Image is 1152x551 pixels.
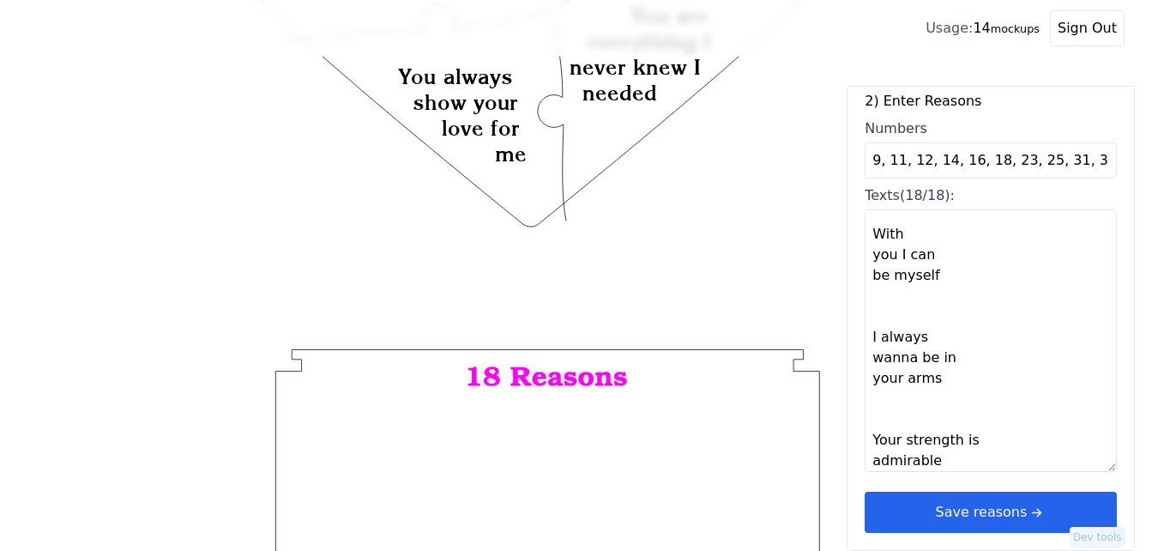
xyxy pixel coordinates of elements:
span: Usage: [926,20,973,36]
text: show your [413,89,519,115]
span: (18/18): [900,187,955,203]
div: 14 [926,18,1040,39]
text: You always [398,64,513,89]
button: Save reasonsarrow right short [865,492,1117,533]
text: love for [442,115,520,141]
div: Texts [865,185,1117,206]
label: 2) Enter Reasons [865,91,1117,112]
small: mockups [991,22,1040,35]
svg: arrow right short [1027,503,1046,522]
text: me [495,141,527,167]
text: needed [583,81,658,106]
div: Numbers [865,118,1117,139]
input: Numbers [865,142,1117,179]
button: Sign Out [1050,10,1125,46]
text: never knew I [570,55,701,81]
textarea: Texts(18/18): [865,209,1117,472]
button: Dev tools [1070,527,1125,548]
